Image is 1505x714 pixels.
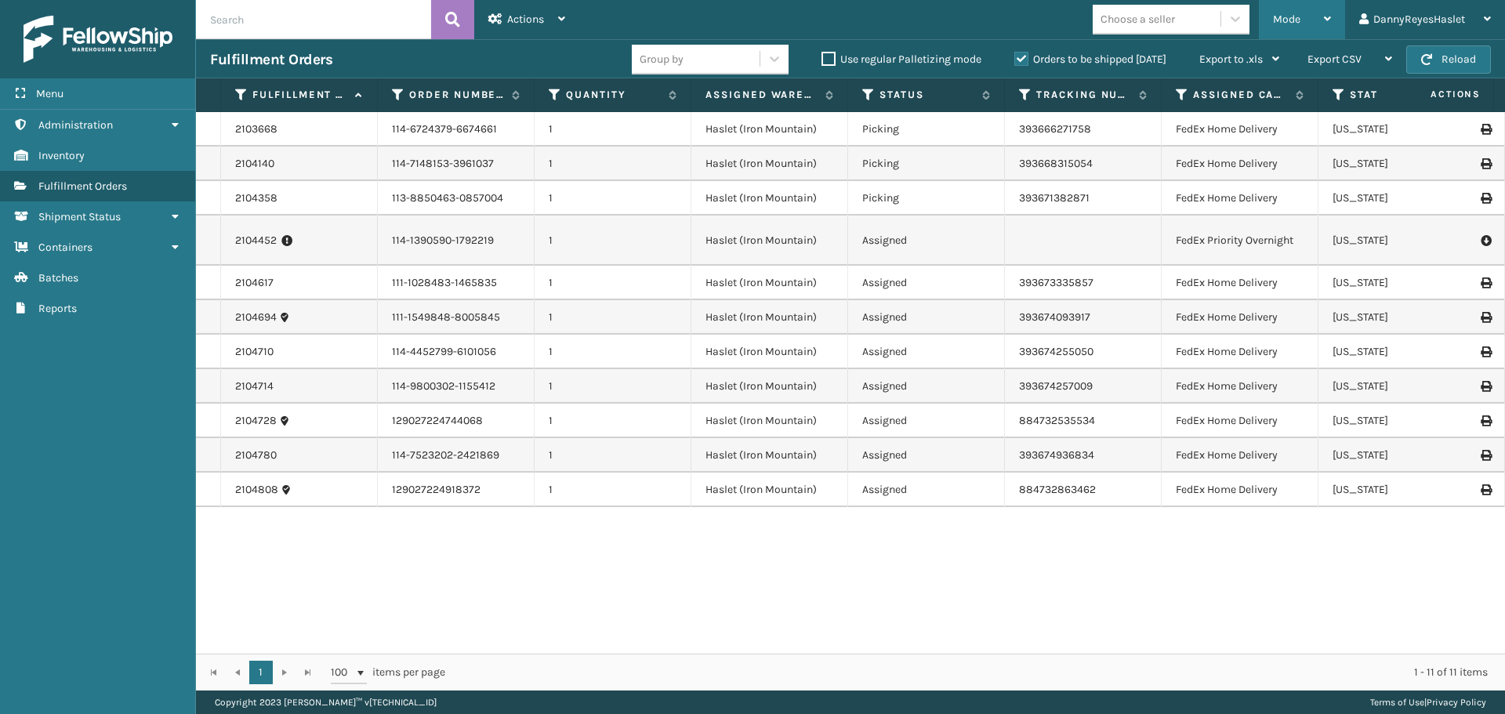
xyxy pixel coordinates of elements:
[378,369,535,404] td: 114-9800302-1155412
[821,53,981,66] label: Use regular Palletizing mode
[1481,346,1490,357] i: Print Label
[1162,404,1318,438] td: FedEx Home Delivery
[1019,157,1093,170] a: 393668315054
[1019,448,1094,462] a: 393674936834
[1406,45,1491,74] button: Reload
[1318,147,1475,181] td: [US_STATE]
[535,404,691,438] td: 1
[1481,193,1490,204] i: Print Label
[235,413,277,429] a: 2104728
[848,266,1005,300] td: Assigned
[848,147,1005,181] td: Picking
[1318,266,1475,300] td: [US_STATE]
[38,210,121,223] span: Shipment Status
[848,216,1005,266] td: Assigned
[1350,88,1445,102] label: State
[235,156,274,172] a: 2104140
[378,473,535,507] td: 129027224918372
[1019,345,1093,358] a: 393674255050
[24,16,172,63] img: logo
[1318,216,1475,266] td: [US_STATE]
[378,300,535,335] td: 111-1549848-8005845
[467,665,1488,680] div: 1 - 11 of 11 items
[235,379,274,394] a: 2104714
[409,88,504,102] label: Order Number
[535,266,691,300] td: 1
[38,241,92,254] span: Containers
[1318,438,1475,473] td: [US_STATE]
[38,271,78,285] span: Batches
[848,404,1005,438] td: Assigned
[378,335,535,369] td: 114-4452799-6101056
[1481,450,1490,461] i: Print Label
[378,181,535,216] td: 113-8850463-0857004
[1481,381,1490,392] i: Print Label
[535,147,691,181] td: 1
[1318,181,1475,216] td: [US_STATE]
[378,112,535,147] td: 114-6724379-6674661
[1481,124,1490,135] i: Print Label
[848,181,1005,216] td: Picking
[691,404,848,438] td: Haslet (Iron Mountain)
[691,112,848,147] td: Haslet (Iron Mountain)
[235,190,277,206] a: 2104358
[252,88,347,102] label: Fulfillment Order Id
[566,88,661,102] label: Quantity
[1370,690,1486,714] div: |
[1318,335,1475,369] td: [US_STATE]
[1162,335,1318,369] td: FedEx Home Delivery
[705,88,818,102] label: Assigned Warehouse
[691,181,848,216] td: Haslet (Iron Mountain)
[215,690,437,714] p: Copyright 2023 [PERSON_NAME]™ v [TECHNICAL_ID]
[1101,11,1175,27] div: Choose a seller
[378,266,535,300] td: 111-1028483-1465835
[535,369,691,404] td: 1
[535,181,691,216] td: 1
[1427,697,1486,708] a: Privacy Policy
[691,216,848,266] td: Haslet (Iron Mountain)
[235,310,277,325] a: 2104694
[1162,216,1318,266] td: FedEx Priority Overnight
[1162,147,1318,181] td: FedEx Home Delivery
[1318,473,1475,507] td: [US_STATE]
[235,121,277,137] a: 2103668
[1036,88,1131,102] label: Tracking Number
[378,147,535,181] td: 114-7148153-3961037
[691,266,848,300] td: Haslet (Iron Mountain)
[378,404,535,438] td: 129027224744068
[1162,438,1318,473] td: FedEx Home Delivery
[1019,483,1096,496] a: 884732863462
[36,87,63,100] span: Menu
[691,147,848,181] td: Haslet (Iron Mountain)
[38,149,85,162] span: Inventory
[691,335,848,369] td: Haslet (Iron Mountain)
[535,438,691,473] td: 1
[848,300,1005,335] td: Assigned
[1193,88,1288,102] label: Assigned Carrier Service
[1019,310,1090,324] a: 393674093917
[1019,191,1090,205] a: 393671382871
[1014,53,1166,66] label: Orders to be shipped [DATE]
[1481,484,1490,495] i: Print Label
[640,51,684,67] div: Group by
[1162,369,1318,404] td: FedEx Home Delivery
[535,473,691,507] td: 1
[691,473,848,507] td: Haslet (Iron Mountain)
[1381,82,1490,107] span: Actions
[1162,266,1318,300] td: FedEx Home Delivery
[1318,300,1475,335] td: [US_STATE]
[331,661,445,684] span: items per page
[1019,414,1095,427] a: 884732535534
[210,50,332,69] h3: Fulfillment Orders
[378,216,535,266] td: 114-1390590-1792219
[507,13,544,26] span: Actions
[848,473,1005,507] td: Assigned
[378,438,535,473] td: 114-7523202-2421869
[235,482,278,498] a: 2104808
[848,112,1005,147] td: Picking
[38,118,113,132] span: Administration
[1318,112,1475,147] td: [US_STATE]
[1162,300,1318,335] td: FedEx Home Delivery
[691,438,848,473] td: Haslet (Iron Mountain)
[535,216,691,266] td: 1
